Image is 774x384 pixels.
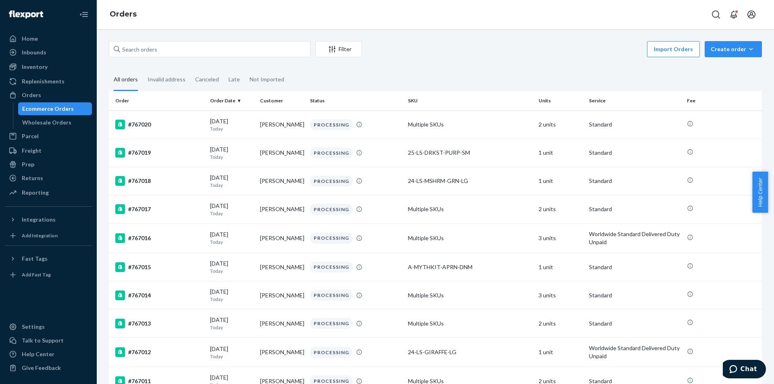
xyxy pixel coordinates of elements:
[22,91,41,99] div: Orders
[229,69,240,90] div: Late
[115,148,204,158] div: #767019
[257,139,307,167] td: [PERSON_NAME]
[535,91,585,110] th: Units
[310,290,353,301] div: PROCESSING
[408,149,532,157] div: 25-LS-DRKST-PURP-SM
[257,281,307,309] td: [PERSON_NAME]
[22,255,48,263] div: Fast Tags
[210,316,254,331] div: [DATE]
[22,174,43,182] div: Returns
[535,167,585,195] td: 1 unit
[9,10,43,19] img: Flexport logo
[115,347,204,357] div: #767012
[310,119,353,130] div: PROCESSING
[115,176,204,186] div: #767018
[535,281,585,309] td: 3 units
[310,176,353,187] div: PROCESSING
[210,202,254,217] div: [DATE]
[310,262,353,272] div: PROCESSING
[257,110,307,139] td: [PERSON_NAME]
[5,348,92,361] a: Help Center
[5,89,92,102] a: Orders
[5,158,92,171] a: Prep
[5,320,92,333] a: Settings
[22,35,38,43] div: Home
[589,230,680,246] p: Worldwide Standard Delivered Duty Unpaid
[310,318,353,329] div: PROCESSING
[752,172,768,213] button: Help Center
[109,41,310,57] input: Search orders
[114,69,138,91] div: All orders
[257,195,307,223] td: [PERSON_NAME]
[535,139,585,167] td: 1 unit
[210,324,254,331] p: Today
[115,291,204,300] div: #767014
[115,262,204,272] div: #767015
[257,253,307,281] td: [PERSON_NAME]
[22,350,54,358] div: Help Center
[260,97,304,104] div: Customer
[22,105,74,113] div: Ecommerce Orders
[5,252,92,265] button: Fast Tags
[589,291,680,299] p: Standard
[535,338,585,367] td: 1 unit
[103,3,143,26] ol: breadcrumbs
[535,309,585,338] td: 2 units
[535,195,585,223] td: 2 units
[5,75,92,88] a: Replenishments
[726,6,742,23] button: Open notifications
[310,147,353,158] div: PROCESSING
[589,320,680,328] p: Standard
[589,120,680,129] p: Standard
[210,145,254,160] div: [DATE]
[405,110,535,139] td: Multiple SKUs
[18,116,92,129] a: Wholesale Orders
[22,216,56,224] div: Integrations
[210,268,254,274] p: Today
[405,224,535,253] td: Multiple SKUs
[708,6,724,23] button: Open Search Box
[316,45,362,53] div: Filter
[405,309,535,338] td: Multiple SKUs
[115,204,204,214] div: #767017
[22,271,51,278] div: Add Fast Tag
[5,361,92,374] button: Give Feedback
[315,41,362,57] button: Filter
[5,334,92,347] button: Talk to Support
[250,69,284,90] div: Not Imported
[210,239,254,245] p: Today
[535,110,585,139] td: 2 units
[210,154,254,160] p: Today
[586,91,684,110] th: Service
[743,6,759,23] button: Open account menu
[22,132,39,140] div: Parcel
[307,91,405,110] th: Status
[210,296,254,303] p: Today
[5,32,92,45] a: Home
[22,118,71,127] div: Wholesale Orders
[22,323,45,331] div: Settings
[589,344,680,360] p: Worldwide Standard Delivered Duty Unpaid
[22,77,64,85] div: Replenishments
[18,102,92,115] a: Ecommerce Orders
[408,348,532,356] div: 24-LS-GIRAFFE-LG
[310,232,353,243] div: PROCESSING
[22,232,58,239] div: Add Integration
[405,91,535,110] th: SKU
[257,167,307,195] td: [PERSON_NAME]
[5,186,92,199] a: Reporting
[408,263,532,271] div: A-MYTHKIT-APRN-DNM
[22,189,49,197] div: Reporting
[711,45,756,53] div: Create order
[210,353,254,360] p: Today
[115,233,204,243] div: #767016
[5,60,92,73] a: Inventory
[5,172,92,185] a: Returns
[22,160,34,168] div: Prep
[115,120,204,129] div: #767020
[589,263,680,271] p: Standard
[257,224,307,253] td: [PERSON_NAME]
[684,91,762,110] th: Fee
[109,91,207,110] th: Order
